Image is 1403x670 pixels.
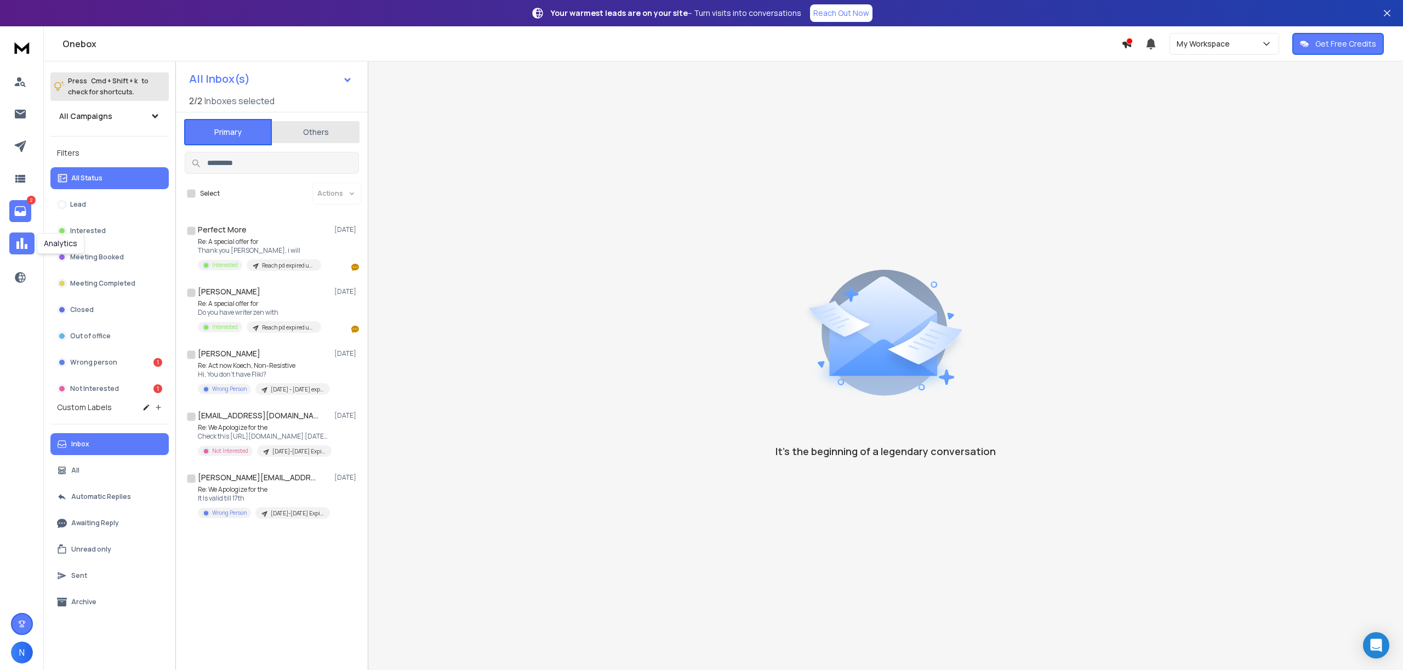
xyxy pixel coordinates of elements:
p: Re: Act now Koech, Non-Resistive [198,361,329,370]
label: Select [200,189,220,198]
div: 1 [153,384,162,393]
button: Sent [50,565,169,587]
p: Unread only [71,545,111,554]
p: Not Interested [212,447,248,455]
p: Reach pd expired users [262,323,315,332]
button: N [11,641,33,663]
button: All Status [50,167,169,189]
p: Interested [212,323,238,331]
p: Interested [212,261,238,269]
button: Meeting Completed [50,272,169,294]
p: Not Interested [70,384,119,393]
p: Archive [71,598,96,606]
div: Analytics [37,233,84,254]
p: [DATE] - [DATE] expired users [271,385,323,394]
p: Reach pd expired users [262,262,315,270]
p: Meeting Completed [70,279,135,288]
button: All Inbox(s) [180,68,361,90]
h1: Onebox [62,37,1121,50]
div: 1 [153,358,162,367]
p: Interested [70,226,106,235]
button: Unread only [50,538,169,560]
h1: All Campaigns [59,111,112,122]
h1: [PERSON_NAME] [198,348,260,359]
p: Hi, You don’t have Fliki? [198,370,329,379]
p: Wrong Person [212,385,247,393]
p: Get Free Credits [1315,38,1376,49]
button: Automatic Replies [50,486,169,508]
a: Reach Out Now [810,4,872,22]
p: Re: We Apologize for the [198,423,329,432]
p: Awaiting Reply [71,519,119,527]
a: 2 [9,200,31,222]
p: [DATE] [334,349,359,358]
h1: [PERSON_NAME] [198,286,260,297]
p: [DATE] [334,225,359,234]
img: logo [11,37,33,58]
h3: Filters [50,145,169,161]
p: Thank you [PERSON_NAME], i will [198,246,321,255]
p: Press to check for shortcuts. [68,76,149,98]
p: It’s the beginning of a legendary conversation [775,444,996,459]
p: – Turn visits into conversations [551,8,801,19]
p: Out of office [70,332,111,340]
h1: Perfect More [198,224,247,235]
button: Primary [184,119,272,145]
button: All Campaigns [50,105,169,127]
p: My Workspace [1177,38,1234,49]
p: Re: A special offer for [198,299,321,308]
h3: Inboxes selected [204,94,275,107]
button: Inbox [50,433,169,455]
p: Meeting Booked [70,253,124,262]
button: Interested [50,220,169,242]
p: [DATE]-[DATE] Expired users [271,509,323,518]
button: Closed [50,299,169,321]
button: Archive [50,591,169,613]
p: Do you have writerzen with [198,308,321,317]
button: Get Free Credits [1292,33,1384,55]
button: Not Interested1 [50,378,169,400]
button: Out of office [50,325,169,347]
p: [DATE]-[DATE] Expired users [272,447,325,456]
p: Inbox [71,440,89,448]
button: Others [272,120,360,144]
button: Awaiting Reply [50,512,169,534]
button: Lead [50,194,169,215]
p: All [71,466,79,475]
p: All Status [71,174,102,183]
p: Wrong person [70,358,117,367]
p: Lead [70,200,86,209]
span: Cmd + Shift + k [89,75,139,87]
button: All [50,459,169,481]
div: Open Intercom Messenger [1363,632,1389,658]
h1: [EMAIL_ADDRESS][DOMAIN_NAME] [198,410,318,421]
p: [DATE] [334,287,359,296]
h3: Custom Labels [57,402,112,413]
p: Sent [71,571,87,580]
button: Wrong person1 [50,351,169,373]
p: Check this [URL][DOMAIN_NAME] [DATE] - 18th [198,432,329,441]
p: Reach Out Now [813,8,869,19]
p: [DATE] [334,473,359,482]
p: Closed [70,305,94,314]
button: Meeting Booked [50,246,169,268]
p: [DATE] [334,411,359,420]
p: Re: A special offer for [198,237,321,246]
p: 2 [27,196,36,205]
strong: Your warmest leads are on your site [551,8,688,18]
p: Re: We Apologize for the [198,485,329,494]
p: It Is valid till 17th [198,494,329,503]
p: Wrong Person [212,509,247,517]
p: Automatic Replies [71,492,131,501]
h1: All Inbox(s) [189,73,250,84]
h1: [PERSON_NAME][EMAIL_ADDRESS][DOMAIN_NAME] [198,472,318,483]
span: 2 / 2 [189,94,202,107]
